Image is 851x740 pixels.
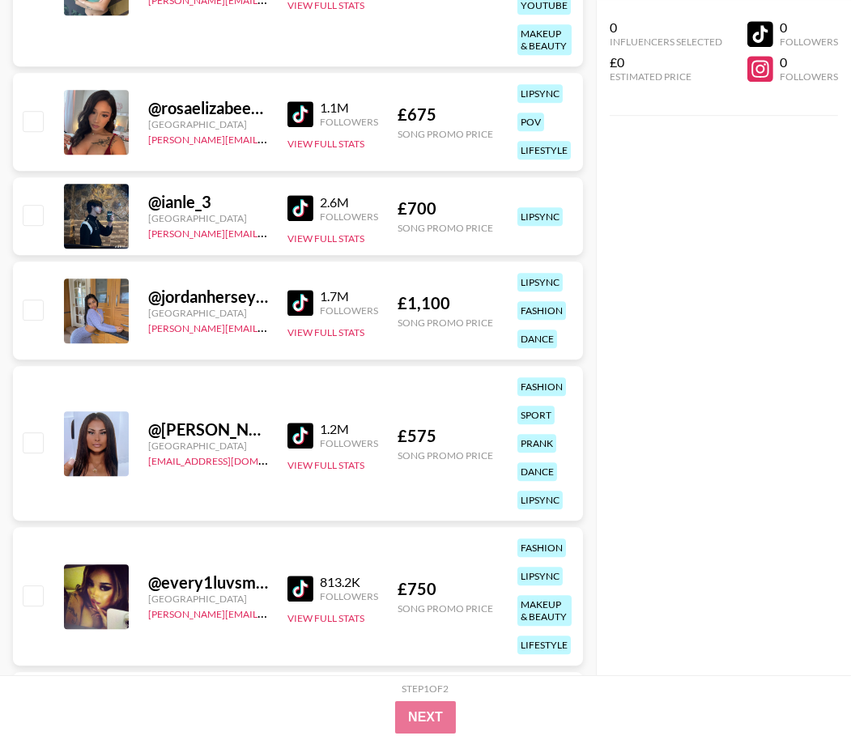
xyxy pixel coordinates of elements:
[287,576,313,602] img: TikTok
[517,406,555,424] div: sport
[517,330,557,348] div: dance
[398,449,493,461] div: Song Promo Price
[517,113,544,131] div: pov
[320,574,378,590] div: 813.2K
[402,683,449,695] div: Step 1 of 2
[287,459,364,471] button: View Full Stats
[517,567,563,585] div: lipsync
[320,421,378,437] div: 1.2M
[398,293,493,313] div: £ 1,100
[517,538,566,557] div: fashion
[148,98,268,118] div: @ rosaelizabeeeth
[148,440,268,452] div: [GEOGRAPHIC_DATA]
[610,19,722,36] div: 0
[610,36,722,48] div: Influencers Selected
[610,54,722,70] div: £0
[517,434,556,453] div: prank
[398,104,493,125] div: £ 675
[517,301,566,320] div: fashion
[517,377,566,396] div: fashion
[398,317,493,329] div: Song Promo Price
[320,100,378,116] div: 1.1M
[148,572,268,593] div: @ every1luvsmia._
[780,70,838,83] div: Followers
[148,212,268,224] div: [GEOGRAPHIC_DATA]
[517,24,572,55] div: makeup & beauty
[320,288,378,304] div: 1.7M
[148,287,268,307] div: @ jordanherseyyy
[398,222,493,234] div: Song Promo Price
[287,612,364,624] button: View Full Stats
[517,273,563,291] div: lipsync
[517,491,563,509] div: lipsync
[395,701,456,734] button: Next
[148,307,268,319] div: [GEOGRAPHIC_DATA]
[517,636,571,654] div: lifestyle
[320,116,378,128] div: Followers
[780,19,838,36] div: 0
[320,211,378,223] div: Followers
[780,36,838,48] div: Followers
[287,326,364,338] button: View Full Stats
[398,128,493,140] div: Song Promo Price
[320,304,378,317] div: Followers
[320,437,378,449] div: Followers
[148,192,268,212] div: @ ianle_3
[148,319,388,334] a: [PERSON_NAME][EMAIL_ADDRESS][DOMAIN_NAME]
[320,590,378,602] div: Followers
[398,579,493,599] div: £ 750
[287,101,313,127] img: TikTok
[287,195,313,221] img: TikTok
[148,419,268,440] div: @ [PERSON_NAME]
[398,198,493,219] div: £ 700
[320,194,378,211] div: 2.6M
[517,141,571,159] div: lifestyle
[398,602,493,615] div: Song Promo Price
[287,423,313,449] img: TikTok
[517,462,557,481] div: dance
[770,659,832,721] iframe: Drift Widget Chat Controller
[610,70,722,83] div: Estimated Price
[287,290,313,316] img: TikTok
[148,130,388,146] a: [PERSON_NAME][EMAIL_ADDRESS][DOMAIN_NAME]
[148,224,388,240] a: [PERSON_NAME][EMAIL_ADDRESS][DOMAIN_NAME]
[517,84,563,103] div: lipsync
[398,426,493,446] div: £ 575
[287,232,364,245] button: View Full Stats
[517,207,563,226] div: lipsync
[780,54,838,70] div: 0
[148,605,388,620] a: [PERSON_NAME][EMAIL_ADDRESS][DOMAIN_NAME]
[287,138,364,150] button: View Full Stats
[148,452,311,467] a: [EMAIL_ADDRESS][DOMAIN_NAME]
[148,593,268,605] div: [GEOGRAPHIC_DATA]
[517,595,572,626] div: makeup & beauty
[148,118,268,130] div: [GEOGRAPHIC_DATA]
